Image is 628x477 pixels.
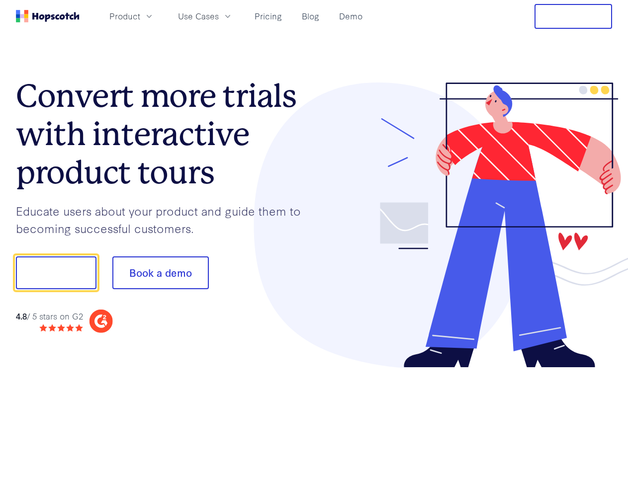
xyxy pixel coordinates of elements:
a: Demo [335,8,366,24]
a: Home [16,10,80,22]
span: Use Cases [178,10,219,22]
div: / 5 stars on G2 [16,310,83,322]
button: Book a demo [112,256,209,289]
a: Pricing [251,8,286,24]
button: Product [103,8,160,24]
h1: Convert more trials with interactive product tours [16,77,314,191]
button: Show me! [16,256,96,289]
span: Product [109,10,140,22]
strong: 4.8 [16,310,27,321]
button: Free Trial [535,4,612,29]
a: Blog [298,8,323,24]
button: Use Cases [172,8,239,24]
p: Educate users about your product and guide them to becoming successful customers. [16,202,314,237]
